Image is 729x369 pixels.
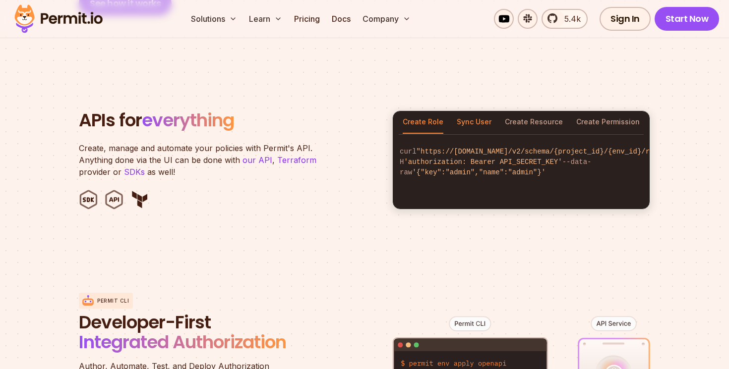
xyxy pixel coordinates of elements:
button: Learn [245,9,286,29]
code: curl -H --data-raw [393,139,650,186]
span: '{"key":"admin","name":"admin"}' [412,168,546,176]
a: Docs [328,9,355,29]
a: our API [243,155,272,165]
a: SDKs [124,167,145,177]
p: Permit CLI [97,297,129,305]
p: Create, manage and automate your policies with Permit's API. Anything done via the UI can be done... [79,142,327,178]
h2: APIs for [79,110,380,130]
a: Terraform [277,155,316,165]
a: 5.4k [542,9,588,29]
span: "https://[DOMAIN_NAME]/v2/schema/{project_id}/{env_id}/roles" [417,148,670,156]
a: Pricing [290,9,324,29]
button: Solutions [187,9,241,29]
span: 5.4k [558,13,581,25]
span: everything [142,107,234,133]
a: Sign In [600,7,651,31]
span: Developer-First [79,313,317,332]
button: Create Permission [576,111,640,134]
button: Create Resource [505,111,563,134]
span: Integrated Authorization [79,329,286,355]
button: Create Role [403,111,443,134]
a: Start Now [655,7,720,31]
img: Permit logo [10,2,107,36]
button: Sync User [457,111,491,134]
span: 'authorization: Bearer API_SECRET_KEY' [404,158,562,166]
button: Company [359,9,415,29]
